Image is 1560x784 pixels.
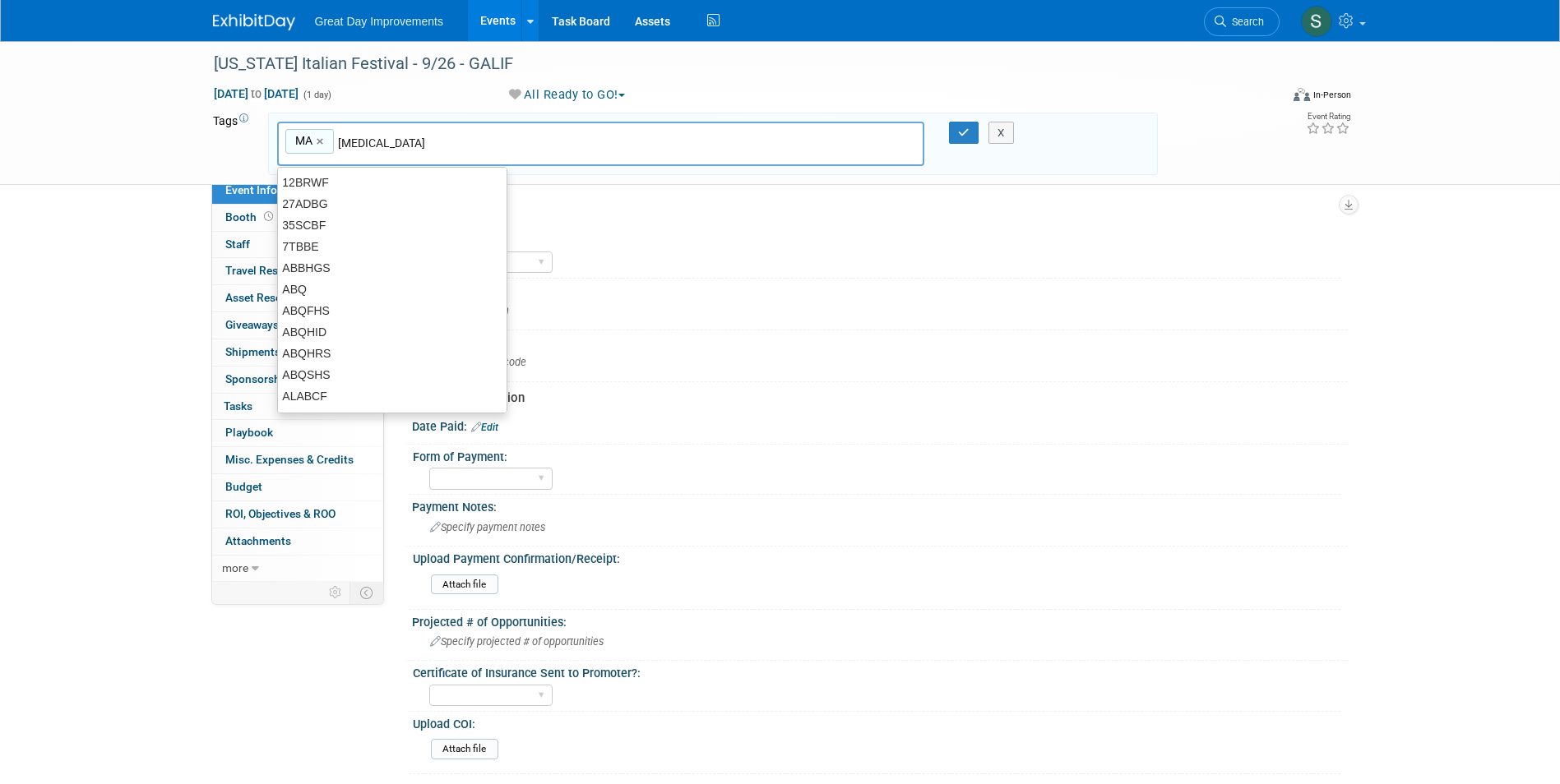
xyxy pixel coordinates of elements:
[1204,7,1280,36] a: Search
[1301,6,1332,37] img: Sha'Nautica Sales
[212,205,383,231] a: Booth
[412,414,1348,436] div: Date Paid:
[278,364,507,385] div: ABQSHS
[225,264,326,277] span: Travel Reservations
[503,86,632,104] button: All Ready to GO!
[278,279,507,300] div: ABQ
[212,312,383,339] a: Giveaways
[213,86,299,101] span: [DATE] [DATE]
[413,228,1340,248] div: Region:
[212,339,383,366] a: Shipments
[225,318,279,331] span: Giveaways
[225,183,317,196] span: Event Information
[225,210,276,224] span: Booth
[412,495,1348,515] div: Payment Notes:
[1312,89,1351,101] div: In-Person
[225,372,296,385] span: Sponsorships
[212,178,383,204] a: Event Information
[413,712,1340,732] div: Upload COI:
[278,172,507,193] div: 12BRWF
[212,556,383,582] a: more
[409,390,1335,407] div: Payment Information
[1183,85,1352,110] div: Event Format
[278,385,507,407] div: ALABCF
[212,474,383,500] a: Budget
[412,279,1348,299] div: Branch:
[208,49,1255,79] div: [US_STATE] Italian Festival - 9/26 - GALIF
[225,453,354,466] span: Misc. Expenses & Credits
[278,193,507,214] div: 27ADBG
[430,521,545,533] span: Specify payment notes
[322,582,350,603] td: Personalize Event Tab Strip
[409,203,1335,220] div: Event Information
[225,480,262,493] span: Budget
[212,394,383,420] a: Tasks
[315,15,443,28] span: Great Day Improvements
[212,258,383,284] a: Travel Reservations
[248,87,264,100] span: to
[278,236,507,257] div: 7TBBE
[413,546,1340,567] div: Upload Payment Confirmation/Receipt:
[412,610,1348,630] div: Projected # of Opportunities:
[278,300,507,321] div: ABQFHS
[430,635,604,648] span: Specify projected # of opportunities
[225,534,291,547] span: Attachments
[225,507,336,520] span: ROI, Objectives & ROO
[261,210,276,223] span: Booth not reserved yet
[278,214,507,236] div: 35SCBF
[212,501,383,528] a: ROI, Objectives & ROO
[213,14,295,30] img: ExhibitDay
[222,561,248,574] span: more
[212,285,383,311] a: Asset Reservations
[317,132,327,151] a: ×
[213,113,253,176] td: Tags
[225,426,273,439] span: Playbook
[225,291,323,304] span: Asset Reservations
[212,420,383,446] a: Playbook
[225,345,280,358] span: Shipments
[412,330,1348,351] div: Show Code:
[338,135,568,151] input: Type tag and hit enter
[278,321,507,343] div: ABQHID
[212,232,383,258] a: Staff
[988,122,1014,145] button: X
[212,367,383,393] a: Sponsorships
[278,407,507,428] div: ALB
[1294,88,1310,101] img: Format-Inperson.png
[413,445,1340,465] div: Form of Payment:
[1306,113,1350,121] div: Event Rating
[349,582,383,603] td: Toggle Event Tabs
[413,661,1340,681] div: Certificate of Insurance Sent to Promoter?:
[224,399,252,413] span: Tasks
[212,528,383,555] a: Attachments
[302,90,331,100] span: (1 day)
[225,238,250,251] span: Staff
[278,257,507,279] div: ABBHGS
[212,447,383,473] a: Misc. Expenses & Credits
[292,132,312,149] span: MA
[471,422,498,433] a: Edit
[278,343,507,364] div: ABQHRS
[1226,16,1264,28] span: Search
